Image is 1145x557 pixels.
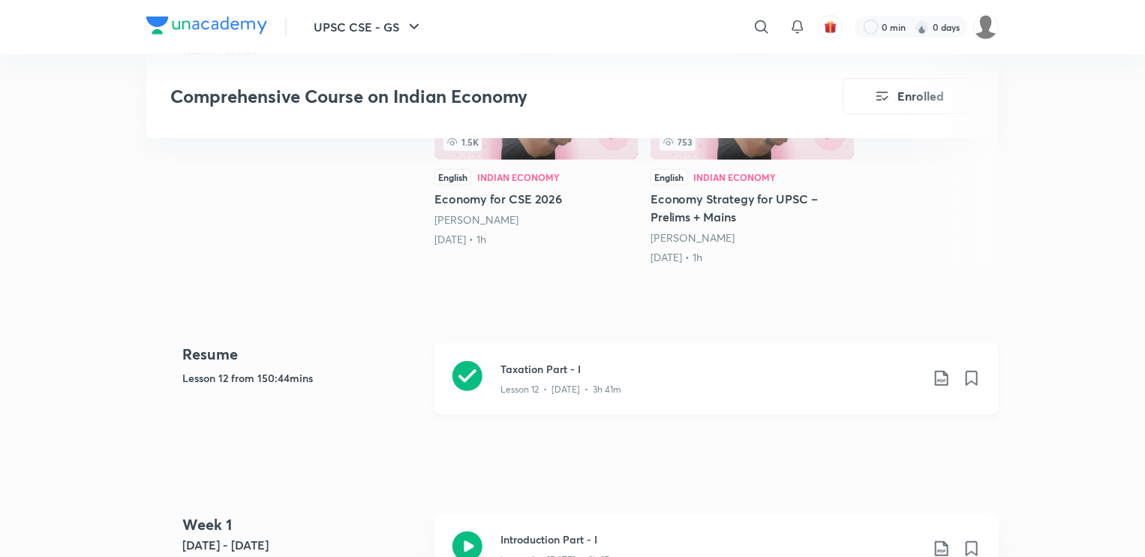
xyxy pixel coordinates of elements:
[660,133,696,151] span: 753
[182,536,422,554] h5: [DATE] - [DATE]
[843,78,975,114] button: Enrolled
[651,169,687,185] div: English
[824,20,837,34] img: avatar
[434,232,639,247] div: 21st Mar • 1h
[500,383,621,396] p: Lesson 12 • [DATE] • 3h 41m
[819,15,843,39] button: avatar
[434,43,639,247] a: Economy for CSE 2026
[182,513,422,536] h4: Week 1
[146,17,267,35] img: Company Logo
[651,190,855,226] h5: Economy Strategy for UPSC – Prelims + Mains
[693,173,776,182] div: Indian Economy
[434,190,639,208] h5: Economy for CSE 2026
[915,20,930,35] img: streak
[651,43,855,265] a: Economy Strategy for UPSC – Prelims + Mains
[443,133,482,151] span: 1.5K
[651,230,735,245] a: [PERSON_NAME]
[170,86,758,107] h3: Comprehensive Course on Indian Economy
[477,173,560,182] div: Indian Economy
[651,250,855,265] div: 6th Jul • 1h
[500,361,921,377] h3: Taxation Part - I
[434,343,999,432] a: Taxation Part - ILesson 12 • [DATE] • 3h 41m
[651,43,855,265] a: 753EnglishIndian EconomyEconomy Strategy for UPSC – Prelims + Mains[PERSON_NAME][DATE] • 1h
[651,230,855,245] div: Shyam Shankar Kaggod
[434,169,471,185] div: English
[434,212,518,227] a: [PERSON_NAME]
[305,12,432,42] button: UPSC CSE - GS
[182,343,422,366] h4: Resume
[973,14,999,40] img: JACOB TAKI
[146,17,267,38] a: Company Logo
[434,212,639,227] div: Shyam Shankar Kaggod
[500,531,921,547] h3: Introduction Part - I
[182,370,422,386] h5: Lesson 12 from 150:44mins
[434,43,639,247] a: 1.5KEnglishIndian EconomyEconomy for CSE 2026[PERSON_NAME][DATE] • 1h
